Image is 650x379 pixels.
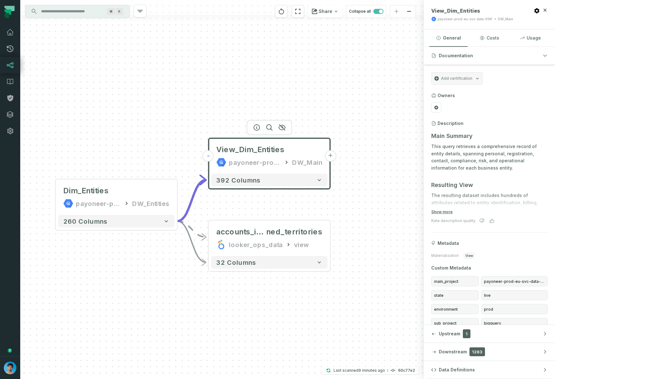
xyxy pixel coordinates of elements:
button: Show more [431,209,453,214]
span: 1283 [469,347,485,356]
button: Documentation [424,47,555,65]
img: avatar of Omri Ildis [4,362,16,374]
span: view [463,252,475,259]
span: Data Definitions [439,367,475,373]
span: 1 [463,329,470,338]
button: Usage [511,29,549,47]
span: accounts_in_sanctio [216,227,266,237]
div: payoneer-prod-eu-svc-data-016f [76,198,121,208]
span: main_project [431,276,479,286]
span: Press ⌘ + K to focus the search bar [116,8,123,15]
h3: Main Summary [431,132,548,140]
h3: Resulting View [431,181,548,189]
span: sub_project [431,318,479,328]
h4: 60c77e2 [398,369,415,372]
button: Last scanned[DATE] 4:11:42 PM60c77e2 [322,367,419,374]
button: - [203,150,214,162]
div: DW_Main [498,17,513,22]
span: Downstream [439,349,467,355]
button: zoom out [403,5,415,18]
button: Collapse all [346,5,386,18]
div: DW_Main [292,157,322,167]
button: Upstream1 [424,325,555,343]
button: General [429,29,468,47]
button: + [325,150,336,162]
relative-time: Aug 19, 2025, 4:11 PM GMT+3 [359,368,385,373]
button: Downstream1283 [424,343,555,361]
div: Tooltip anchor [7,348,13,353]
div: Dim_Entities [63,186,109,196]
button: Add certification [431,72,483,85]
span: Press ⌘ + K to focus the search bar [107,8,115,15]
span: View_Dim_Entities [431,8,480,14]
span: Metadata [438,240,459,246]
span: payoneer-prod-eu-svc-data-016f [481,276,548,286]
h3: Owners [438,92,455,99]
span: 392 columns [216,176,261,184]
span: Upstream [439,331,460,337]
span: environment [431,304,479,314]
h3: Description [438,120,463,127]
span: bigquery [481,318,548,328]
span: Materialization [431,253,459,258]
button: Share [308,5,342,18]
span: prod [481,304,548,314]
span: Add certification [441,76,472,81]
button: Costs [470,29,508,47]
div: looker_ops_data [229,239,283,250]
g: Edge from d25fa9e85296b9dbd1f1c172064e99b2 to ca830e0926d4b27ff5185cbf80835239 [177,221,206,262]
g: Edge from d25fa9e85296b9dbd1f1c172064e99b2 to ca830e0926d4b27ff5185cbf80835239 [177,221,206,237]
p: The resulting dataset includes hundreds of attributes related to entity identification, billing, ... [431,192,548,221]
span: 32 columns [216,258,256,266]
span: View_Dim_Entities [216,145,285,155]
div: accounts_in_sanctioned_territories [216,227,322,237]
div: DW_Entities [132,198,169,208]
div: view [294,239,309,250]
button: Data Definitions [424,361,555,379]
span: ned_territories [266,227,322,237]
div: payoneer-prod-eu-svc-data-016f [438,17,492,22]
span: 260 columns [63,217,107,225]
span: Documentation [439,53,473,59]
p: This query retrieves a comprehensive record of entity details, spanning personal, registration, c... [431,143,548,172]
g: Edge from d25fa9e85296b9dbd1f1c172064e99b2 to 4dff0ceccd69e4a7c610b60152548780 [177,180,206,221]
span: Custom Metadata [431,265,548,271]
div: Rate description quality [431,218,475,223]
span: state [431,290,479,300]
p: Last scanned [334,367,385,374]
div: payoneer-prod-eu-svc-data-016f [229,157,281,167]
span: live [481,290,548,300]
